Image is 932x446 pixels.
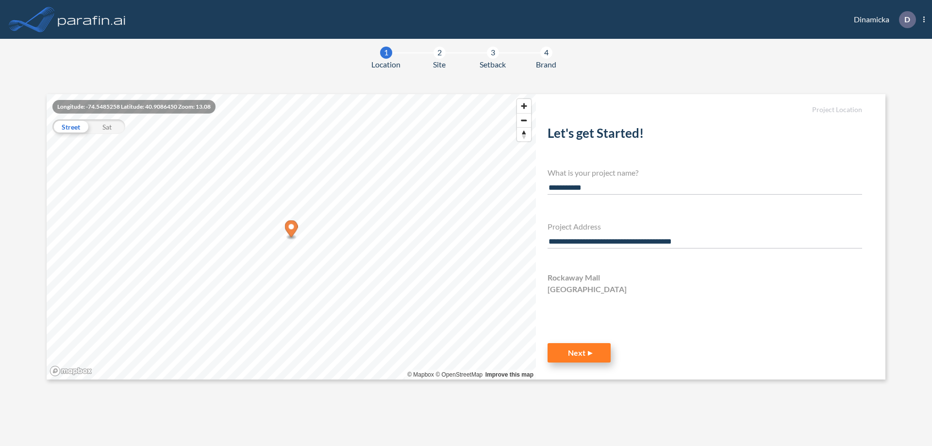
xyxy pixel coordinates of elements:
h5: Project Location [548,106,862,114]
h4: What is your project name? [548,168,862,177]
span: Reset bearing to north [517,128,531,141]
canvas: Map [47,94,536,380]
h4: Project Address [548,222,862,231]
span: Rockaway Mall [548,272,600,283]
span: [GEOGRAPHIC_DATA] [548,283,627,295]
p: D [904,15,910,24]
a: Improve this map [485,371,533,378]
button: Zoom in [517,99,531,113]
div: Sat [89,119,125,134]
div: 4 [540,47,552,59]
a: Mapbox [407,371,434,378]
span: Zoom out [517,114,531,127]
a: Mapbox homepage [50,365,92,377]
div: 2 [433,47,446,59]
span: Location [371,59,400,70]
span: Site [433,59,446,70]
button: Zoom out [517,113,531,127]
div: 1 [380,47,392,59]
div: Longitude: -74.5485258 Latitude: 40.9086450 Zoom: 13.08 [52,100,216,114]
span: Brand [536,59,556,70]
button: Next [548,343,611,363]
div: Map marker [285,220,298,240]
div: 3 [487,47,499,59]
div: Dinamicka [839,11,925,28]
span: Setback [480,59,506,70]
button: Reset bearing to north [517,127,531,141]
a: OpenStreetMap [435,371,483,378]
h2: Let's get Started! [548,126,862,145]
div: Street [52,119,89,134]
img: logo [56,10,128,29]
